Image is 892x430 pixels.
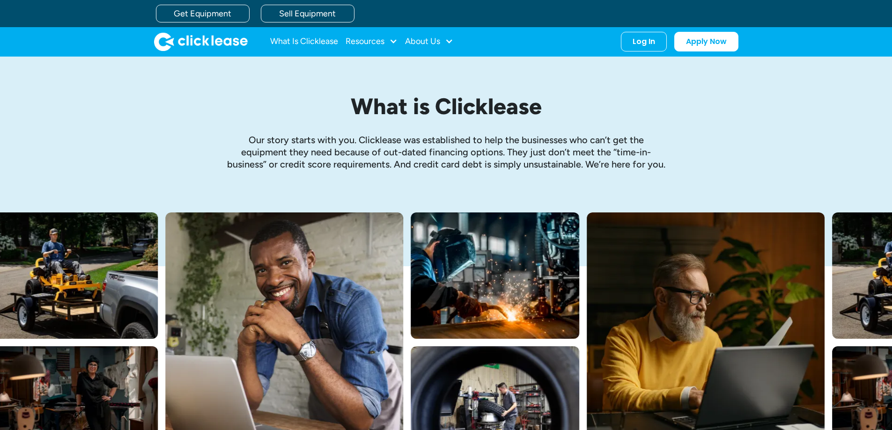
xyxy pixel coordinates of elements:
[270,32,338,51] a: What Is Clicklease
[633,37,655,46] div: Log In
[261,5,354,22] a: Sell Equipment
[405,32,453,51] div: About Us
[346,32,398,51] div: Resources
[156,5,250,22] a: Get Equipment
[226,134,666,170] p: Our story starts with you. Clicklease was established to help the businesses who can’t get the eq...
[674,32,738,51] a: Apply Now
[154,32,248,51] a: home
[411,212,579,339] img: A welder in a large mask working on a large pipe
[226,94,666,119] h1: What is Clicklease
[154,32,248,51] img: Clicklease logo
